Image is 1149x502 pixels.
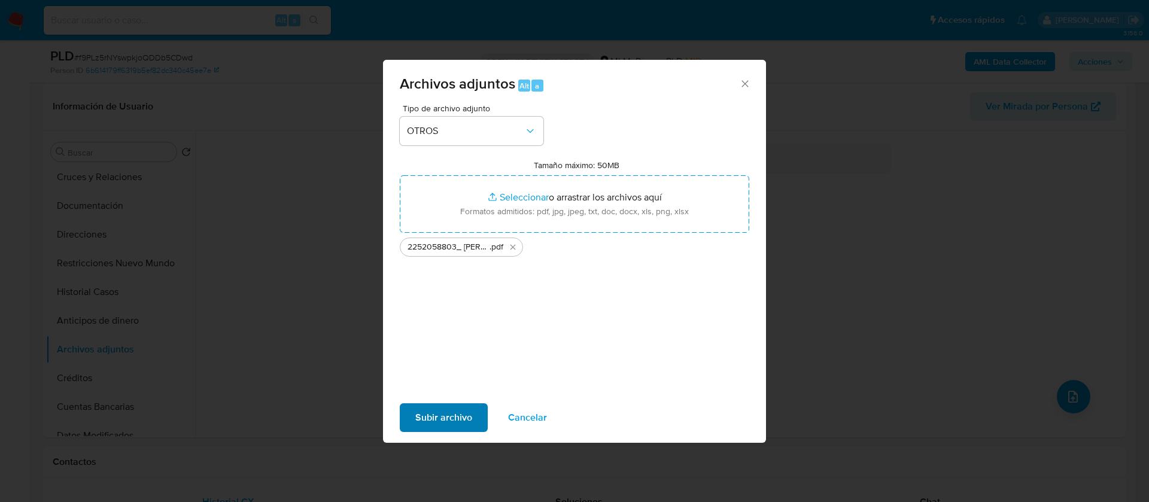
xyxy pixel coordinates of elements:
button: Cancelar [493,403,563,432]
span: Tipo de archivo adjunto [403,104,546,112]
span: Alt [519,80,529,92]
ul: Archivos seleccionados [400,233,749,257]
label: Tamaño máximo: 50MB [534,160,619,171]
span: Subir archivo [415,404,472,431]
button: Eliminar 2252058803_ Felix Reyes Perez Borges_AGOSTO 2025.pdf [506,240,520,254]
span: Cancelar [508,404,547,431]
span: Archivos adjuntos [400,73,515,94]
span: a [535,80,539,92]
button: Cerrar [739,78,750,89]
span: OTROS [407,125,524,137]
button: OTROS [400,117,543,145]
span: 2252058803_ [PERSON_NAME] 2025 [408,241,490,253]
span: .pdf [490,241,503,253]
button: Subir archivo [400,403,488,432]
